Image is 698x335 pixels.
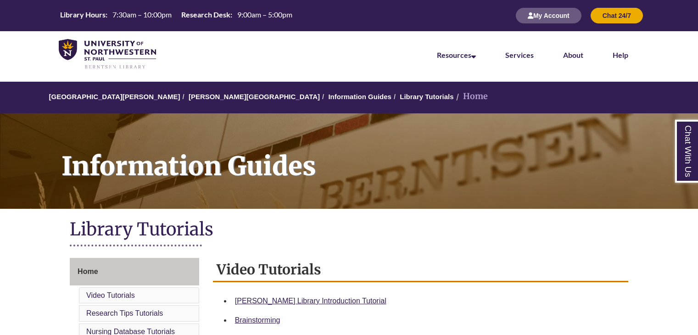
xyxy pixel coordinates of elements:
[591,8,643,23] button: Chat 24/7
[454,90,488,103] li: Home
[437,50,476,59] a: Resources
[51,113,698,197] h1: Information Guides
[70,258,199,285] a: Home
[400,93,453,100] a: Library Tutorials
[563,50,583,59] a: About
[328,93,391,100] a: Information Guides
[56,10,296,22] a: Hours Today
[59,39,156,70] img: UNWSP Library Logo
[213,258,628,282] h2: Video Tutorials
[189,93,320,100] a: [PERSON_NAME][GEOGRAPHIC_DATA]
[516,8,581,23] button: My Account
[235,297,386,305] a: [PERSON_NAME] Library Introduction Tutorial
[86,309,163,317] a: Research Tips Tutorials
[49,93,180,100] a: [GEOGRAPHIC_DATA][PERSON_NAME]
[56,10,296,21] table: Hours Today
[613,50,628,59] a: Help
[178,10,234,20] th: Research Desk:
[86,291,135,299] a: Video Tutorials
[516,11,581,19] a: My Account
[235,316,280,324] a: Brainstorming
[237,10,292,19] span: 9:00am – 5:00pm
[56,10,109,20] th: Library Hours:
[505,50,534,59] a: Services
[70,218,628,242] h1: Library Tutorials
[78,268,98,275] span: Home
[591,11,643,19] a: Chat 24/7
[112,10,172,19] span: 7:30am – 10:00pm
